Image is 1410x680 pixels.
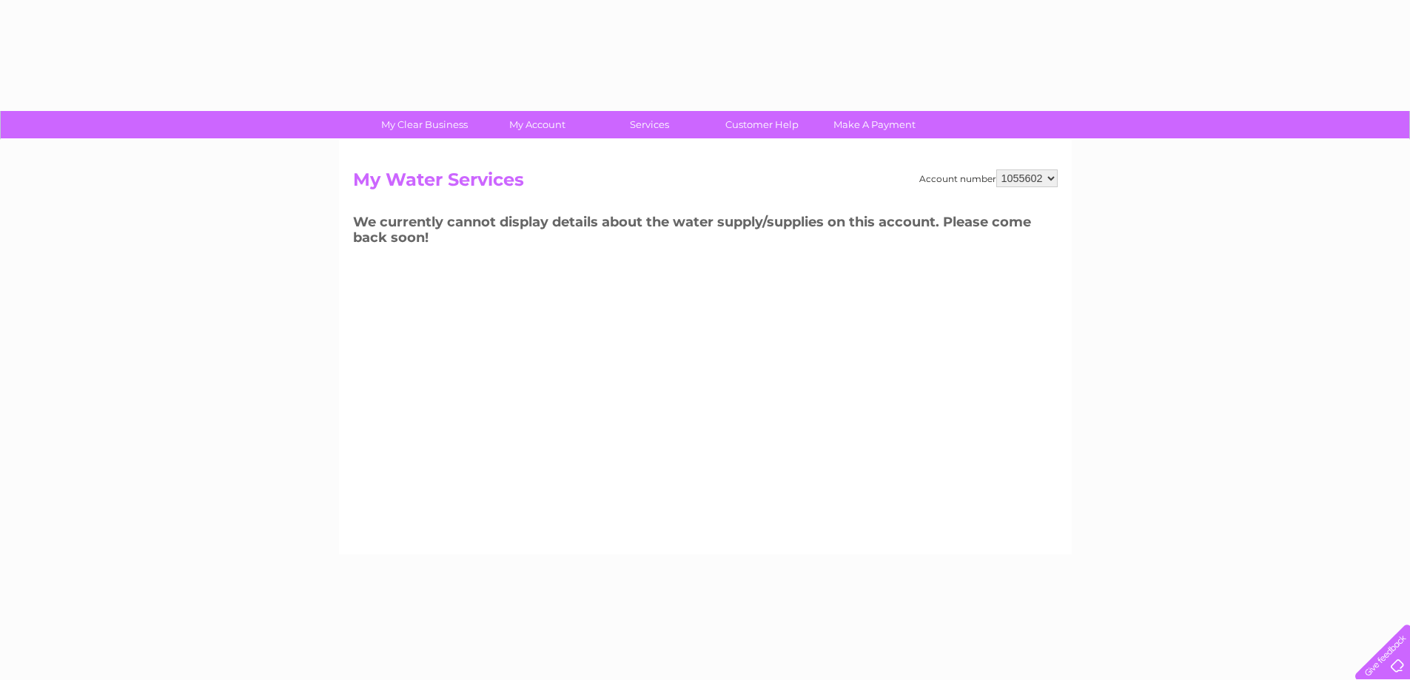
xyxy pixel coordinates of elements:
a: My Clear Business [363,111,486,138]
a: My Account [476,111,598,138]
a: Services [588,111,711,138]
div: Account number [919,169,1058,187]
a: Customer Help [701,111,823,138]
h2: My Water Services [353,169,1058,198]
h3: We currently cannot display details about the water supply/supplies on this account. Please come ... [353,212,1058,252]
a: Make A Payment [813,111,936,138]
